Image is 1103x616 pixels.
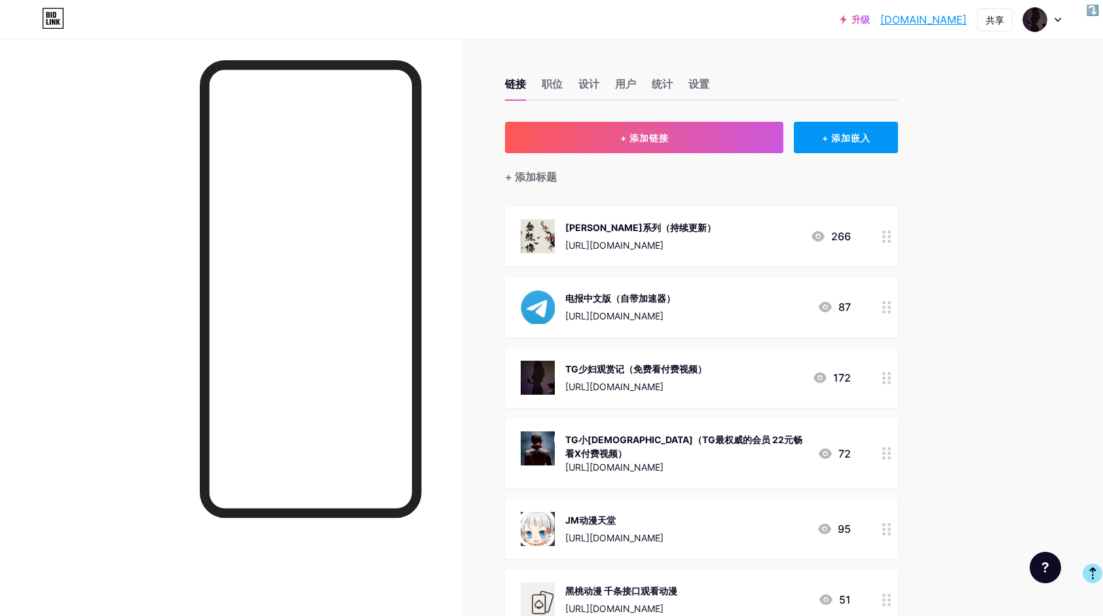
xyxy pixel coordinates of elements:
img: JM动漫天堂 [521,512,555,546]
div: 设置 [688,76,709,100]
div: TG少妇观赏记（免费看付费视频） [565,362,707,376]
div: ⤵️ [1083,1,1102,20]
font: 升级 [851,14,870,25]
div: + 添加标题 [505,169,557,185]
img: 黄游系列（持续更新） [521,219,555,253]
div: TG小[DEMOGRAPHIC_DATA]（TG最权威的会员 22元畅看X付费视频） [565,433,807,460]
a: [DOMAIN_NAME] [880,12,967,27]
a: ⇡ [1083,564,1102,583]
div: 用户 [615,76,636,100]
font: 51 [839,592,851,607]
div: 职位 [542,76,563,100]
font: 72 [838,446,851,462]
div: 回到顶部 [1083,564,1102,583]
div: [URL][DOMAIN_NAME] [565,309,675,323]
div: 黑桃动漫 千条接口观看动漫 [565,584,677,598]
div: 电报中文版（自带加速器） [565,291,675,305]
div: 设计 [578,76,599,100]
div: [URL][DOMAIN_NAME] [565,531,664,545]
img: 电报中文版（自带加速器） [521,290,555,324]
img: TG小雷音寺（TG最权威的会员 22元畅看X付费视频） [521,431,555,465]
img: TG少妇观赏记（免费看付费视频） [521,361,555,395]
div: [URL][DOMAIN_NAME] [565,460,807,474]
font: 172 [833,370,851,386]
button: + 添加链接 [505,122,783,153]
div: 链接 [505,76,526,100]
div: 共享 [986,13,1004,27]
font: 87 [838,299,851,315]
img: 一个 [1022,7,1047,32]
div: [URL][DOMAIN_NAME] [565,238,716,252]
div: [URL][DOMAIN_NAME] [565,602,677,615]
div: JM动漫天堂 [565,513,664,527]
div: + 添加嵌入 [794,122,898,153]
div: 统计 [652,76,673,100]
font: 266 [831,228,851,244]
div: [URL][DOMAIN_NAME] [565,380,707,393]
font: 95 [838,521,851,537]
span: + 添加链接 [620,132,669,143]
div: [PERSON_NAME]系列（持续更新） [565,221,716,234]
